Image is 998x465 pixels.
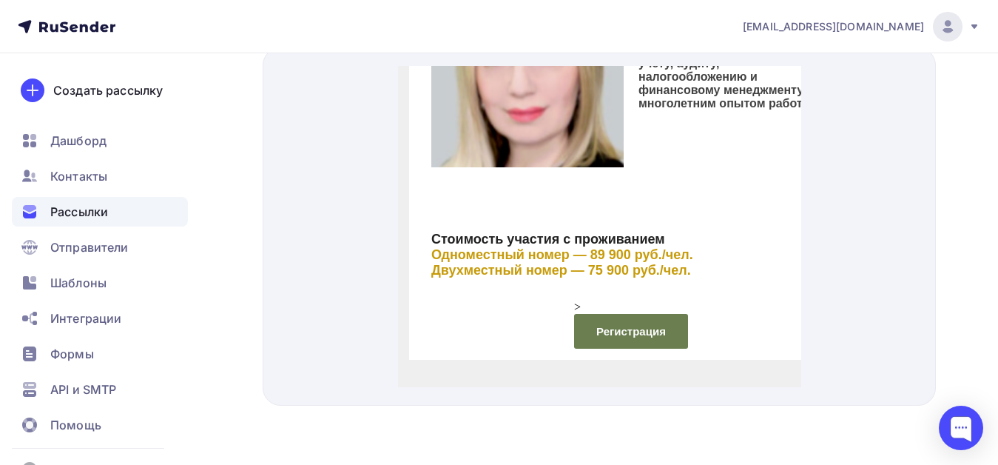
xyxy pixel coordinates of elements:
[12,232,188,262] a: Отправители
[33,181,295,196] span: Одноместный номер — 89 900 руб./чел.
[12,339,188,369] a: Формы
[50,132,107,150] span: Дашборд
[33,150,433,213] div: Стоимость участия с проживанием
[12,126,188,155] a: Дашборд
[53,81,163,99] div: Создать рассылку
[50,238,129,256] span: Отправители
[50,381,116,398] span: API и SMTP
[50,345,94,363] span: Формы
[12,161,188,191] a: Контакты
[12,197,188,227] a: Рассылки
[50,310,121,327] span: Интеграции
[743,19,924,34] span: [EMAIL_ADDRESS][DOMAIN_NAME]
[50,167,107,185] span: Контакты
[33,197,293,212] span: Двухместный номер — 75 900 руб./чел.
[12,268,188,298] a: Шаблоны
[50,416,101,434] span: Помощь
[176,248,290,283] a: Регистрация
[50,274,107,292] span: Шаблоны
[176,235,290,283] td: >
[743,12,980,41] a: [EMAIL_ADDRESS][DOMAIN_NAME]
[50,203,108,221] span: Рассылки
